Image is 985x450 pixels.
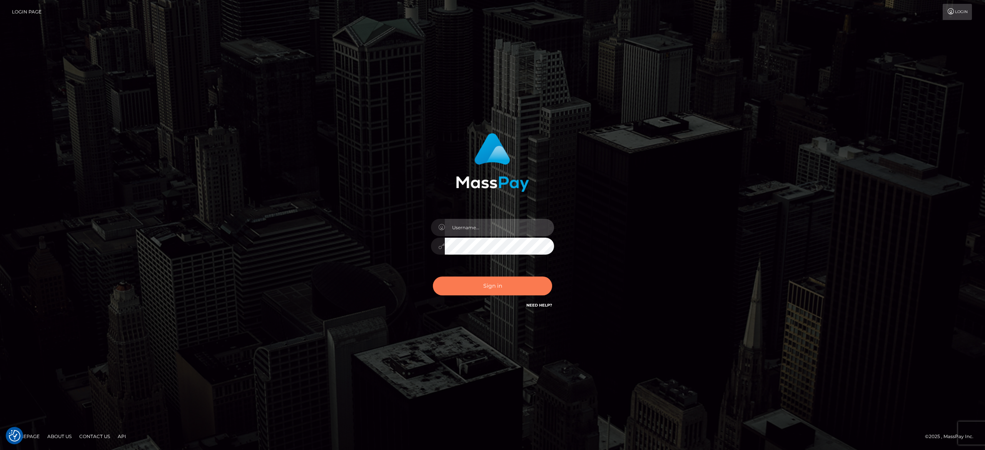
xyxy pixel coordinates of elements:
button: Sign in [433,277,552,295]
a: Login Page [12,4,42,20]
img: Revisit consent button [9,430,20,442]
div: © 2025 , MassPay Inc. [925,432,979,441]
input: Username... [445,219,554,236]
a: Contact Us [76,430,113,442]
img: MassPay Login [456,133,529,192]
a: Homepage [8,430,43,442]
a: About Us [44,430,75,442]
a: Login [943,4,972,20]
a: API [115,430,129,442]
button: Consent Preferences [9,430,20,442]
a: Need Help? [526,303,552,308]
